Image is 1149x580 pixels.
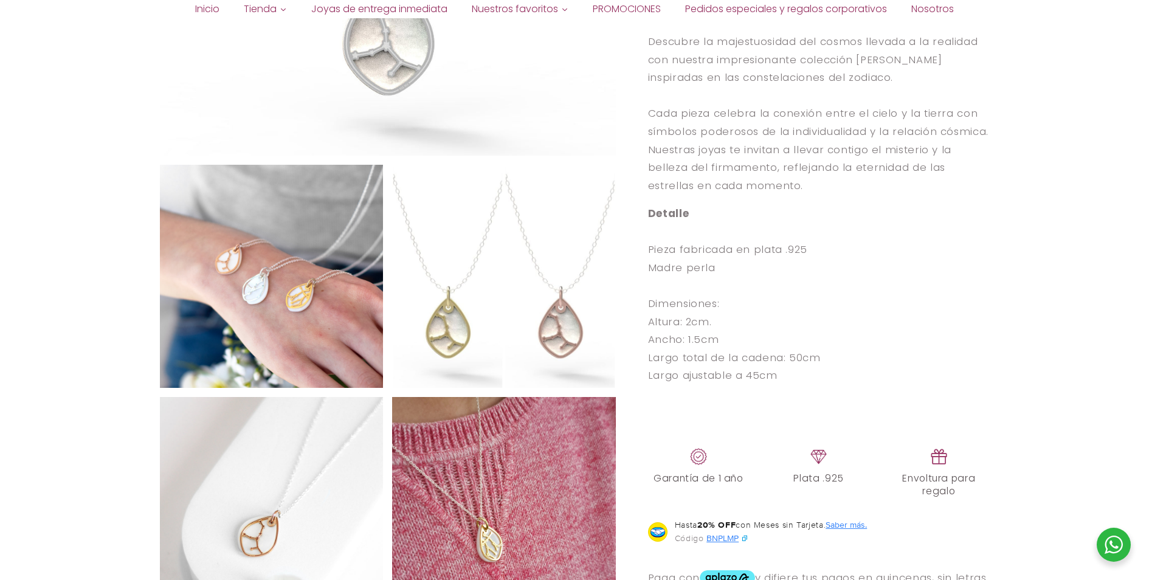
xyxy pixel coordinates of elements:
[648,206,689,221] strong: Detalle
[809,447,829,466] img: piedras.png
[930,447,949,466] img: regalo.png
[697,519,736,531] strong: 20% OFF
[685,2,887,16] span: Pedidos especiales y regalos corporativos
[706,531,748,546] button: BNPLMP
[675,531,704,546] span: Código
[741,534,748,542] img: 4c2f55c2-7776-4d44-83bd-9254c8813c9c.svg
[888,472,989,497] span: Envoltura para regalo
[826,519,867,531] button: Abrir modal
[911,2,954,16] span: Nosotros
[472,2,558,16] span: Nuestros favoritos
[160,164,384,388] img: 028P02Cgr.jpg
[654,472,744,485] span: Garantía de 1 año
[648,205,990,385] p: Pieza fabricada en plata .925 Madre perla Dimensiones: Altura: 2cm. Ancho: 1.5cm Largo total de l...
[311,2,447,16] span: Joyas de entrega inmediata
[195,2,219,16] span: Inicio
[244,2,277,16] span: Tienda
[706,532,739,544] span: BNPLMP
[689,447,708,466] img: garantia_c18dc29f-4896-4fa4-87c9-e7d42e7c347f.png
[593,2,661,16] span: PROMOCIONES
[648,522,668,542] img: Logo Mercado Pago
[793,472,843,485] span: Plata .925
[675,519,867,531] span: Hasta con Meses sin Tarjeta.
[392,164,616,388] img: virgo.jpg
